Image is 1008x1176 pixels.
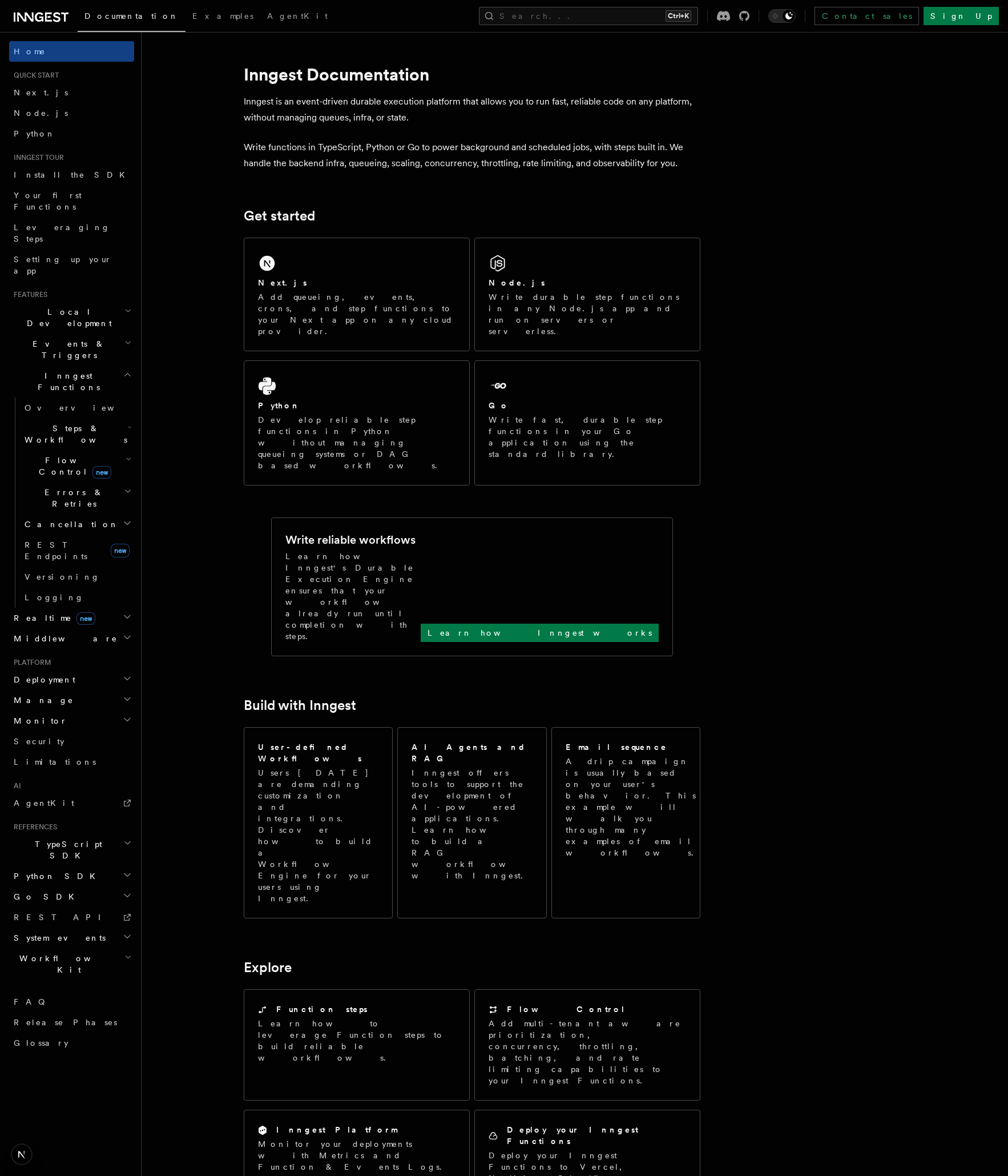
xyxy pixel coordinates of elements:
[14,798,74,808] span: AgentKit
[20,514,134,535] button: Cancellation
[285,532,416,548] h2: Write reliable workflows
[9,302,134,334] button: Local Development
[9,366,134,398] button: Inngest Functions
[9,907,134,928] a: REST API
[428,627,652,639] p: Learn how Inngest works
[9,793,134,813] a: AgentKit
[20,487,124,509] span: Errors & Retries
[9,628,134,649] button: Middleware
[14,129,55,138] span: Python
[9,1012,134,1033] a: Release Phases
[9,669,134,690] button: Deployment
[14,109,68,118] span: Node.js
[14,1018,117,1027] span: Release Phases
[815,7,919,25] a: Contact sales
[489,291,686,337] p: Write durable step functions in any Node.js app and run on servers or serverless.
[9,41,134,62] a: Home
[9,715,67,727] span: Monitor
[9,695,74,706] span: Manage
[566,741,667,753] h2: Email sequence
[14,46,46,57] span: Home
[244,989,470,1101] a: Function stepsLearn how to leverage Function steps to build reliable workflows.
[14,255,112,275] span: Setting up your app
[260,3,334,31] a: AgentKit
[276,1124,397,1135] h2: Inngest Platform
[9,1033,134,1053] a: Glossary
[92,466,111,479] span: new
[258,291,455,337] p: Add queueing, events, crons, and step functions to your Next app on any cloud provider.
[14,223,110,243] span: Leveraging Steps
[474,360,700,485] a: GoWrite fast, durable step functions in your Go application using the standard library.
[9,398,134,608] div: Inngest Functions
[9,370,123,393] span: Inngest Functions
[20,519,119,530] span: Cancellation
[9,690,134,711] button: Manage
[9,249,134,281] a: Setting up your app
[9,217,134,249] a: Leveraging Steps
[20,455,126,477] span: Flow Control
[20,567,134,587] a: Versioning
[244,697,356,713] a: Build with Inngest
[244,94,700,126] p: Inngest is an event-driven durable execution platform that allows you to run fast, reliable code ...
[924,7,999,25] a: Sign Up
[9,932,106,944] span: System events
[507,1124,686,1147] h2: Deploy your Inngest Functions
[20,398,134,418] a: Overview
[9,633,118,644] span: Middleware
[9,658,51,667] span: Platform
[551,727,700,918] a: Email sequenceA drip campaign is usually based on your user's behavior. This example will walk yo...
[9,886,134,907] button: Go SDK
[489,414,686,460] p: Write fast, durable step functions in your Go application using the standard library.
[25,403,142,412] span: Overview
[412,767,534,881] p: Inngest offers tools to support the development of AI-powered applications. Learn how to build a ...
[9,822,57,832] span: References
[9,948,134,980] button: Workflow Kit
[9,834,134,866] button: TypeScript SDK
[276,1004,368,1015] h2: Function steps
[285,551,421,642] p: Learn how Inngest's Durable Execution Engine ensures that your workflow already run until complet...
[186,3,260,31] a: Examples
[244,960,292,976] a: Explore
[14,997,51,1006] span: FAQ
[258,1138,455,1173] p: Monitor your deployments with Metrics and Function & Events Logs.
[244,208,315,224] a: Get started
[489,277,545,288] h2: Node.js
[9,928,134,948] button: System events
[244,360,470,485] a: PythonDevelop reliable step functions in Python without managing queueing systems or DAG based wo...
[9,338,124,361] span: Events & Triggers
[14,757,96,766] span: Limitations
[9,82,134,103] a: Next.js
[9,953,124,976] span: Workflow Kit
[20,423,127,445] span: Steps & Workflows
[9,992,134,1012] a: FAQ
[768,9,796,23] button: Toggle dark mode
[421,624,659,642] a: Learn how Inngest works
[9,674,75,685] span: Deployment
[9,870,102,882] span: Python SDK
[244,238,470,351] a: Next.jsAdd queueing, events, crons, and step functions to your Next app on any cloud provider.
[9,866,134,886] button: Python SDK
[666,10,691,22] kbd: Ctrl+K
[479,7,698,25] button: Search...Ctrl+K
[25,593,84,602] span: Logging
[489,400,509,411] h2: Go
[20,450,134,482] button: Flow Controlnew
[258,414,455,471] p: Develop reliable step functions in Python without managing queueing systems or DAG based workflows.
[9,164,134,185] a: Install the SDK
[258,741,378,764] h2: User-defined Workflows
[244,64,700,85] h1: Inngest Documentation
[474,238,700,351] a: Node.jsWrite durable step functions in any Node.js app and run on servers or serverless.
[25,540,87,561] span: REST Endpoints
[9,123,134,144] a: Python
[20,535,134,567] a: REST Endpointsnew
[9,103,134,123] a: Node.js
[9,153,64,162] span: Inngest tour
[566,756,700,858] p: A drip campaign is usually based on your user's behavior. This example will walk you through many...
[9,608,134,628] button: Realtimenew
[9,781,21,790] span: AI
[267,11,328,21] span: AgentKit
[9,731,134,752] a: Security
[14,170,132,179] span: Install the SDK
[20,587,134,608] a: Logging
[111,544,130,557] span: new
